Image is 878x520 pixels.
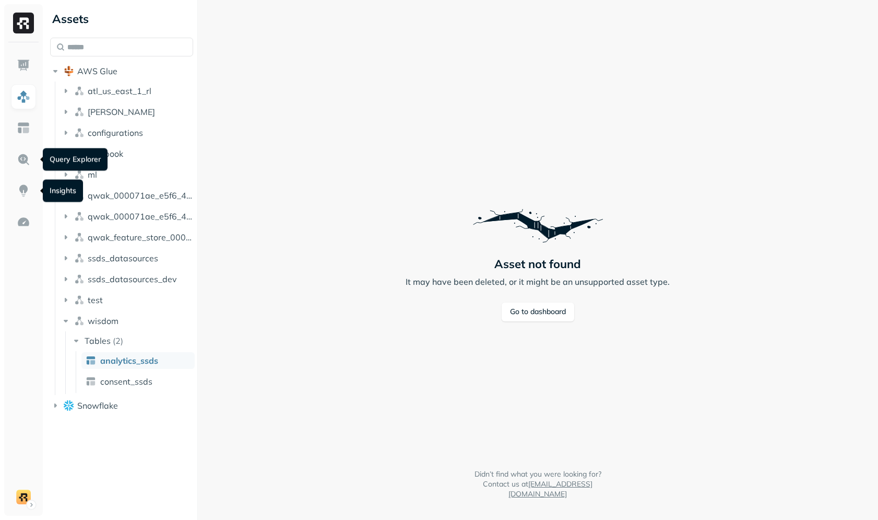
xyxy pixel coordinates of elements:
img: namespace [74,107,85,117]
button: Snowflake [50,397,193,414]
button: configurations [61,124,194,141]
span: qwak_000071ae_e5f6_4c5f_97ab_2b533d00d294_analytics_data_view [88,211,194,222]
span: ssds_datasources [88,253,158,263]
a: consent_ssds [81,373,195,390]
button: ssds_datasources_dev [61,271,194,287]
img: namespace [74,295,85,305]
img: Dashboard [17,59,30,72]
img: demo [16,490,31,504]
span: wisdom [88,316,118,326]
button: qwak_000071ae_e5f6_4c5f_97ab_2b533d00d294_analytics_data [61,187,194,204]
span: test [88,295,103,305]
img: table [86,376,96,387]
button: AWS Glue [50,63,193,79]
img: namespace [74,211,85,222]
img: root [64,66,74,76]
img: table [86,355,96,366]
a: analytics_ssds [81,352,195,369]
button: facebook [61,145,194,162]
img: Assets [17,90,30,103]
button: ml [61,166,194,183]
img: namespace [74,274,85,284]
p: ( 2 ) [113,336,123,346]
span: ssds_datasources_dev [88,274,177,284]
img: namespace [74,86,85,96]
span: Snowflake [77,400,118,411]
img: namespace [74,128,85,138]
div: Query Explorer [43,148,108,171]
img: namespace [74,316,85,326]
span: consent_ssds [100,376,152,387]
button: atl_us_east_1_rl [61,83,194,99]
a: [EMAIL_ADDRESS][DOMAIN_NAME] [508,479,592,499]
button: test [61,292,194,308]
button: qwak_000071ae_e5f6_4c5f_97ab_2b533d00d294_analytics_data_view [61,208,194,225]
span: qwak_000071ae_e5f6_4c5f_97ab_2b533d00d294_analytics_data [88,190,194,201]
img: root [64,400,74,410]
img: namespace [74,253,85,263]
img: Error [470,199,606,251]
span: ml [88,169,97,180]
img: Optimization [17,215,30,229]
p: It may have been deleted, or it might be an unsupported asset type. [406,275,670,288]
button: [PERSON_NAME] [61,103,194,120]
button: Tables(2) [71,332,194,349]
span: Tables [85,336,111,346]
img: Query Explorer [17,153,30,166]
span: configurations [88,128,143,138]
img: namespace [74,232,85,242]
span: AWS Glue [77,66,117,76]
img: Insights [17,184,30,198]
button: qwak_feature_store_000071ae_e5f6_4c5f_97ab_2b533d00d294 [61,229,194,246]
span: analytics_ssds [100,355,158,366]
p: Asset not found [494,257,581,271]
span: qwak_feature_store_000071ae_e5f6_4c5f_97ab_2b533d00d294 [88,232,194,242]
span: atl_us_east_1_rl [88,86,151,96]
button: wisdom [61,313,194,329]
div: Assets [50,10,193,27]
div: Insights [43,180,83,202]
button: ssds_datasources [61,250,194,267]
img: namespace [74,169,85,180]
img: Ryft [13,13,34,33]
span: [PERSON_NAME] [88,107,155,117]
p: Didn’t find what you were looking for? Contact us at [472,469,603,499]
a: Go to dashboard [502,303,574,321]
img: Asset Explorer [17,121,30,135]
